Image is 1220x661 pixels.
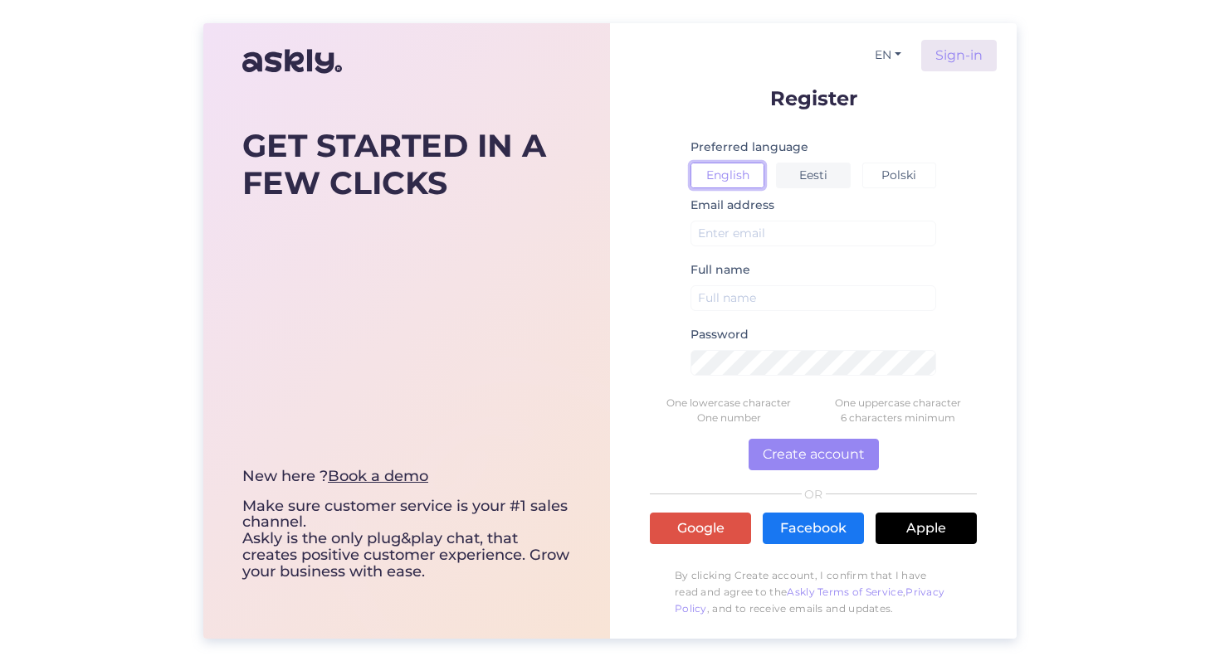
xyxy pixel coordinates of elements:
button: English [691,163,764,188]
a: Google [650,513,751,544]
div: 6 characters minimum [813,411,983,425]
button: Eesti [776,163,850,188]
a: Facebook [763,513,864,544]
button: Create account [749,439,879,470]
label: Email address [691,197,774,214]
div: New here ? [242,469,571,485]
div: Make sure customer service is your #1 sales channel. Askly is the only plug&play chat, that creat... [242,469,571,581]
span: OR [802,488,826,500]
a: Askly Terms of Service [787,586,903,598]
p: By clicking Create account, I confirm that I have read and agree to the , , and to receive emails... [650,559,977,625]
a: Book a demo [328,467,428,485]
a: Sign-in [921,40,997,71]
img: Askly [242,41,342,81]
button: Polski [862,163,936,188]
input: Full name [691,285,936,311]
div: One number [644,411,813,425]
div: One uppercase character [813,396,983,411]
a: Privacy Policy [675,586,944,615]
div: GET STARTED IN A FEW CLICKS [242,127,571,202]
label: Full name [691,261,750,279]
p: Register [650,88,977,109]
input: Enter email [691,221,936,246]
div: One lowercase character [644,396,813,411]
label: Preferred language [691,139,808,156]
a: Apple [876,513,977,544]
button: EN [868,43,908,67]
label: Password [691,326,749,343]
